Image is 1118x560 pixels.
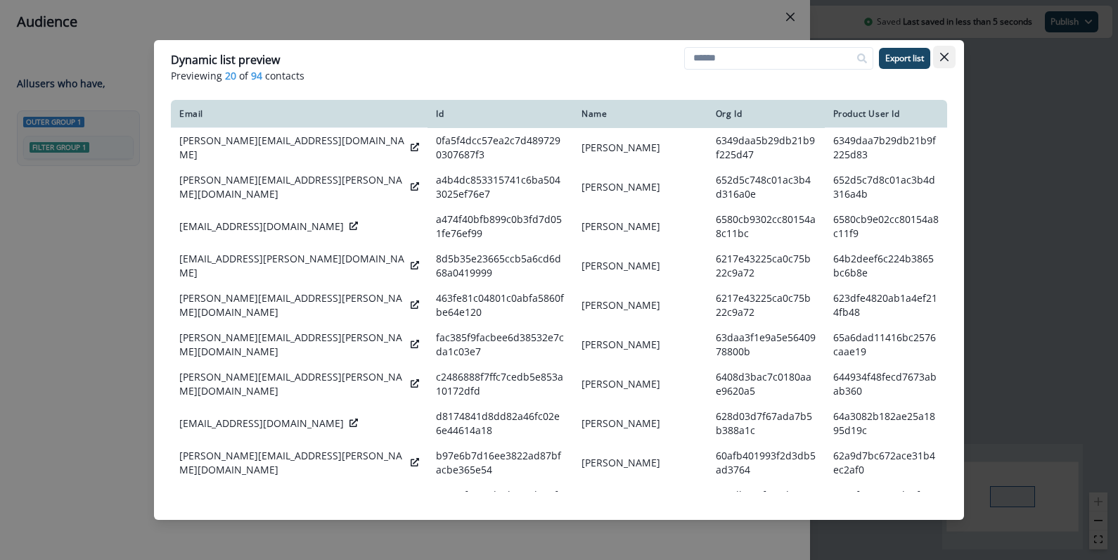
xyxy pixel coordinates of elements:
p: [PERSON_NAME][EMAIL_ADDRESS][PERSON_NAME][DOMAIN_NAME] [179,331,405,359]
td: 6580cb9e02cc80154a8c11f9 [825,207,947,246]
div: Org Id [716,108,816,120]
p: [PERSON_NAME][EMAIL_ADDRESS][PERSON_NAME][DOMAIN_NAME] [179,449,405,477]
td: 6123f48a7512d43fca06a2d8 [825,483,947,522]
p: [EMAIL_ADDRESS][PERSON_NAME][DOMAIN_NAME] [179,252,405,280]
p: Previewing of contacts [171,68,947,83]
td: 60edb0e5f282d81436c3c9cb [707,483,825,522]
div: Email [179,108,419,120]
td: [PERSON_NAME] [573,325,707,364]
td: 6217e43225ca0c75b22c9a72 [707,286,825,325]
p: [EMAIL_ADDRESS][DOMAIN_NAME] [179,219,344,234]
p: [PERSON_NAME][EMAIL_ADDRESS][PERSON_NAME][DOMAIN_NAME] [179,291,405,319]
div: Id [436,108,565,120]
td: 64a3082b182ae25a1895d19c [825,404,947,443]
td: 6217e43225ca0c75b22c9a72 [707,246,825,286]
td: [PERSON_NAME] [573,246,707,286]
div: Product User Id [833,108,939,120]
td: d8174841d8dd82a46fc02e6e44614a18 [428,404,573,443]
button: Export list [879,48,930,69]
td: 463fe81c04801c0abfa5860fbe64e120 [428,286,573,325]
td: 652d5c748c01ac3b4d316a0e [707,167,825,207]
td: [PERSON_NAME] [573,404,707,443]
td: 6580cb9302cc80154a8c11bc [707,207,825,246]
p: [PERSON_NAME][EMAIL_ADDRESS][PERSON_NAME][DOMAIN_NAME] [179,173,405,201]
td: 644934f48fecd7673abab360 [825,364,947,404]
td: 60afb401993f2d3db5ad3764 [707,443,825,483]
td: 6408d3bac7c0180aae9620a5 [707,364,825,404]
td: 6349daa7b29db21b9f225d83 [825,128,947,168]
button: Close [933,46,956,68]
td: c2486888f7ffc7cedb5e853a10172dfd [428,364,573,404]
td: 628d03d7f67ada7b5b388a1c [707,404,825,443]
td: [PERSON_NAME] [573,443,707,483]
td: b97e6b7d16ee3822ad87bfacbe365e54 [428,443,573,483]
p: Export list [885,53,924,63]
td: 6349daa5b29db21b9f225d47 [707,128,825,168]
td: 652d5c7d8c01ac3b4d316a4b [825,167,947,207]
td: [PERSON_NAME] [573,128,707,168]
div: Name [582,108,699,120]
td: fac385f9facbee6d38532e7cda1c03e7 [428,325,573,364]
span: 94 [251,68,262,83]
p: [PERSON_NAME][EMAIL_ADDRESS][DOMAIN_NAME] [179,488,405,516]
td: [PERSON_NAME] [573,286,707,325]
td: [PERSON_NAME] [573,207,707,246]
td: 8d5b35e23665ccb5a6cd6d68a0419999 [428,246,573,286]
td: 65a6dad11416bc2576caae19 [825,325,947,364]
td: 623dfe4820ab1a4ef214fb48 [825,286,947,325]
td: [PERSON_NAME] [573,364,707,404]
td: 9996ef3944d86b90ed923f7428ec9bec [428,483,573,522]
td: [PERSON_NAME] [573,483,707,522]
td: a4b4dc853315741c6ba5043025ef76e7 [428,167,573,207]
p: Dynamic list preview [171,51,280,68]
td: a474f40bfb899c0b3fd7d051fe76ef99 [428,207,573,246]
p: [PERSON_NAME][EMAIL_ADDRESS][DOMAIN_NAME] [179,134,405,162]
p: [PERSON_NAME][EMAIL_ADDRESS][PERSON_NAME][DOMAIN_NAME] [179,370,405,398]
td: [PERSON_NAME] [573,167,707,207]
td: 64b2deef6c224b3865bc6b8e [825,246,947,286]
p: [EMAIL_ADDRESS][DOMAIN_NAME] [179,416,344,431]
span: 20 [225,68,236,83]
td: 0fa5f4dcc57ea2c7d4897290307687f3 [428,128,573,168]
td: 63daa3f1e9a5e5640978800b [707,325,825,364]
td: 62a9d7bc672ace31b4ec2af0 [825,443,947,483]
